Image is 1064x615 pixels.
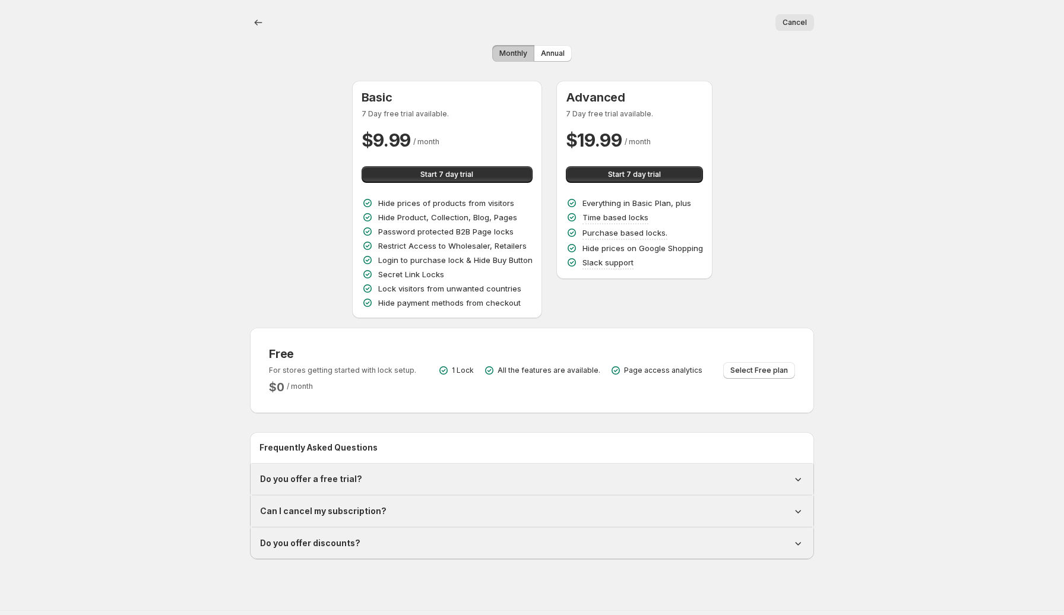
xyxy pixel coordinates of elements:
button: Back [250,14,267,31]
p: Purchase based locks. [582,227,667,239]
h2: $ 9.99 [362,128,411,152]
button: Monthly [492,45,534,62]
button: Annual [534,45,572,62]
p: Lock visitors from unwanted countries [378,283,521,294]
button: Cancel [775,14,814,31]
p: Everything in Basic Plan, plus [582,197,691,209]
p: Restrict Access to Wholesaler, Retailers [378,240,527,252]
span: / month [625,137,651,146]
span: Cancel [783,18,807,27]
p: 7 Day free trial available. [566,109,703,119]
p: For stores getting started with lock setup. [269,366,416,375]
p: Hide payment methods from checkout [378,297,521,309]
p: Hide prices on Google Shopping [582,242,703,254]
p: 1 Lock [452,366,474,375]
h1: Do you offer discounts? [260,537,360,549]
h1: Do you offer a free trial? [260,473,362,485]
p: Login to purchase lock & Hide Buy Button [378,254,533,266]
p: 7 Day free trial available. [362,109,533,119]
span: Monthly [499,49,527,58]
button: Select Free plan [723,362,795,379]
button: Start 7 day trial [566,166,703,183]
span: Annual [541,49,565,58]
span: / month [287,382,313,391]
p: Secret Link Locks [378,268,444,280]
p: Password protected B2B Page locks [378,226,514,237]
h3: Basic [362,90,533,104]
span: / month [413,137,439,146]
span: Select Free plan [730,366,788,375]
p: Slack support [582,256,634,268]
p: Hide Product, Collection, Blog, Pages [378,211,517,223]
h3: Advanced [566,90,703,104]
span: Start 7 day trial [420,170,473,179]
h1: Can I cancel my subscription? [260,505,387,517]
h2: Frequently Asked Questions [259,442,805,454]
button: Start 7 day trial [362,166,533,183]
h2: $ 0 [269,380,284,394]
p: Hide prices of products from visitors [378,197,514,209]
span: Start 7 day trial [608,170,661,179]
h2: $ 19.99 [566,128,622,152]
h3: Free [269,347,416,361]
p: Page access analytics [624,366,702,375]
p: All the features are available. [498,366,600,375]
p: Time based locks [582,211,648,223]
